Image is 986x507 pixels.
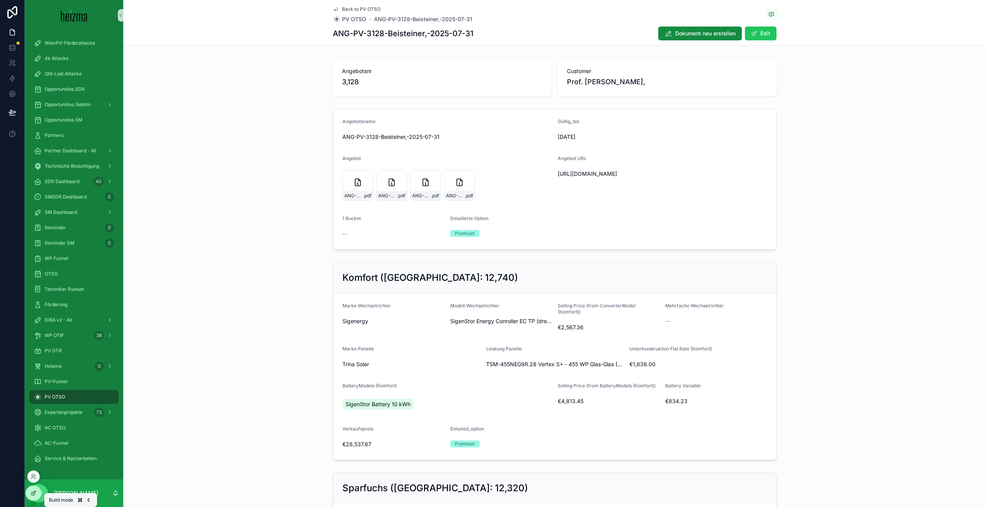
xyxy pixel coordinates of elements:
span: BatteryModels (Komfort) [342,383,397,389]
span: Techniker Ruleset [45,286,84,292]
a: Heiama0 [29,359,119,373]
a: Back to PV OTSO [333,6,381,12]
a: Technische Besichtigung [29,159,119,173]
span: SDR Dashboard [45,178,79,185]
a: Partner Dashboard - All [29,144,119,158]
span: Prof. [PERSON_NAME], [567,77,645,87]
a: Opportunities (Admin [29,98,119,112]
span: Expertenprojekte [45,409,82,415]
a: Opportunities SM [29,113,119,127]
span: Service & Nacharbeiten [45,455,97,462]
a: WP Funnel [29,252,119,265]
div: 73 [94,408,104,417]
span: Detailierte Option [450,215,488,221]
a: Opportunities SDR [29,82,119,96]
span: .pdf [397,193,405,199]
span: -- [665,317,670,325]
a: Techniker Ruleset [29,282,119,296]
span: Unterkonstruktion Flat Rate (Komfort) [629,346,712,352]
span: Angebot [342,155,361,161]
span: WP Funnel [45,255,68,262]
span: SigenStor Energy Conroller EC TP (dreiphasig) 12.0 [450,317,552,325]
span: PV OTSO [45,394,65,400]
div: Premium [455,230,475,237]
span: ANG-PV-3128-Beisteiner,-2025-07-31 [412,193,431,199]
span: Old-Lost Attacke [45,71,82,77]
span: 1 Bucket [342,215,361,221]
span: Build mode [49,497,73,503]
span: €4,813.45 [558,397,659,405]
span: SM Dashboard [45,209,77,215]
a: AC OTSO [29,421,119,435]
span: OTSO [45,271,58,277]
a: Förderung [29,298,119,312]
span: Trina Solar [342,360,369,368]
span: ANG-PV-3128-Beisteiner,-2025-07-31 [342,133,552,141]
span: Opportunities SM [45,117,82,123]
div: 38 [94,331,104,340]
span: WienPV-Förderattacke [45,40,95,46]
span: Customer [567,67,767,75]
span: €834.23 [665,397,767,405]
span: SMSDR Dashboard [45,194,87,200]
span: Partners [45,132,64,138]
a: WienPV-Förderattacke [29,36,119,50]
a: Reminder SM0 [29,236,119,250]
span: Angebotsname [342,118,376,124]
div: 0 [95,362,104,371]
a: ANG-PV-3128-Beisteiner,-2025-07-31 [374,15,472,23]
span: €1,638.00 [629,360,767,368]
a: Reminder0 [29,221,119,235]
button: Edit [745,27,776,40]
a: Old-Lost Attacke [29,67,119,81]
span: PV OTSO [342,15,366,23]
span: Angebotsnr [342,67,542,75]
span: Sigenergy [342,317,368,325]
span: .pdf [363,193,371,199]
span: Opportunities SDR [45,86,85,92]
span: -- [342,230,347,238]
span: TSM-455NEG9R.28 Vertex S+ - 455 WP Glas-Glas (Enphase) [486,360,624,368]
span: Battery Variable [665,383,701,389]
span: €2,567.36 [558,324,659,331]
a: OTSO [29,267,119,281]
span: Detailed_option [450,426,484,432]
span: Marke Wechselrichter [342,303,391,309]
a: Service & Nacharbeiten [29,452,119,465]
span: Dokument neu erstellen [675,30,736,37]
span: DiBA v2 - All [45,317,72,323]
span: Angebot URL [558,155,587,161]
a: PV OTSO [29,390,119,404]
a: AC-Funnel [29,436,119,450]
span: Verkaufspreis [342,426,373,432]
span: €28,537.67 [342,440,444,448]
span: Technische Besichtigung [45,163,99,169]
div: 40 [93,177,104,186]
span: [DATE] [558,133,659,141]
span: Heiama [45,363,62,369]
span: AC-Funnel [45,440,68,446]
span: Mehrfache Wechselrichter [665,303,724,309]
a: PV-Funnel [29,375,119,389]
div: scrollable content [25,31,123,475]
span: Leistung Panelle [486,346,522,352]
p: [PERSON_NAME] [54,489,98,497]
span: ANG-PV-3128-Beisteiner,-2025-07-31 [446,193,465,199]
a: Expertenprojekte73 [29,405,119,419]
span: Back to PV OTSO [342,6,381,12]
a: Partners [29,128,119,142]
a: PV OTSO [333,15,366,23]
span: Partner Dashboard - All [45,148,96,154]
span: AC OTSO [45,425,65,431]
h2: Sparfuchs ([GEOGRAPHIC_DATA]: 12,320) [342,482,528,494]
span: Reminder [45,225,66,231]
a: PV OTIF [29,344,119,358]
span: 4k Attacke [45,55,69,62]
span: Reminder SM [45,240,74,246]
span: PV OTIF [45,348,62,354]
a: SM Dashboard [29,205,119,219]
a: SMSDR Dashboard0 [29,190,119,204]
span: SigenStor Battery 10 kWh [345,400,411,408]
a: DiBA v2 - All [29,313,119,327]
